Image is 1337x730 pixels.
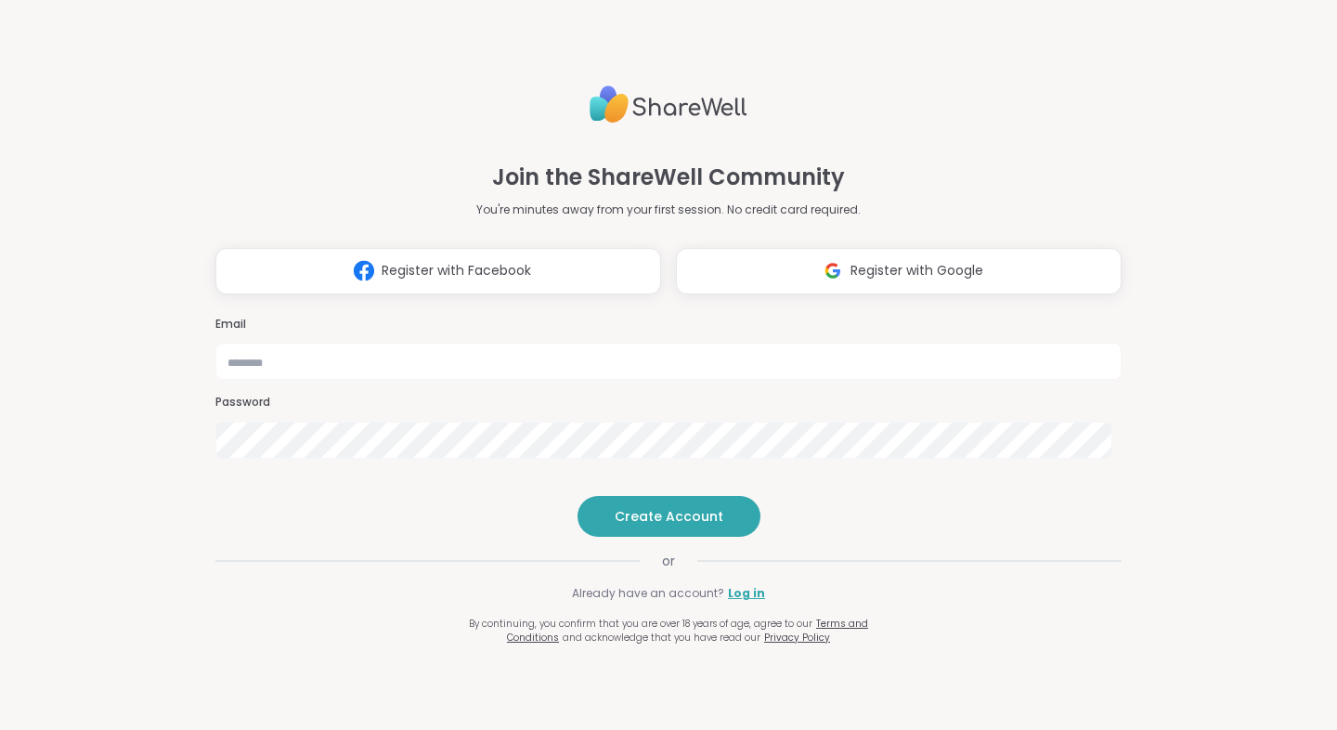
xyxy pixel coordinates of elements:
[476,202,861,218] p: You're minutes away from your first session. No credit card required.
[215,317,1122,332] h3: Email
[215,395,1122,411] h3: Password
[215,248,661,294] button: Register with Facebook
[676,248,1122,294] button: Register with Google
[850,261,983,280] span: Register with Google
[563,631,760,645] span: and acknowledge that you have read our
[382,261,531,280] span: Register with Facebook
[815,254,850,288] img: ShareWell Logomark
[640,552,697,570] span: or
[728,585,765,602] a: Log in
[346,254,382,288] img: ShareWell Logomark
[615,507,723,526] span: Create Account
[507,617,868,645] a: Terms and Conditions
[578,496,760,537] button: Create Account
[492,161,845,194] h1: Join the ShareWell Community
[572,585,724,602] span: Already have an account?
[764,631,830,645] a: Privacy Policy
[590,78,747,131] img: ShareWell Logo
[469,617,812,631] span: By continuing, you confirm that you are over 18 years of age, agree to our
